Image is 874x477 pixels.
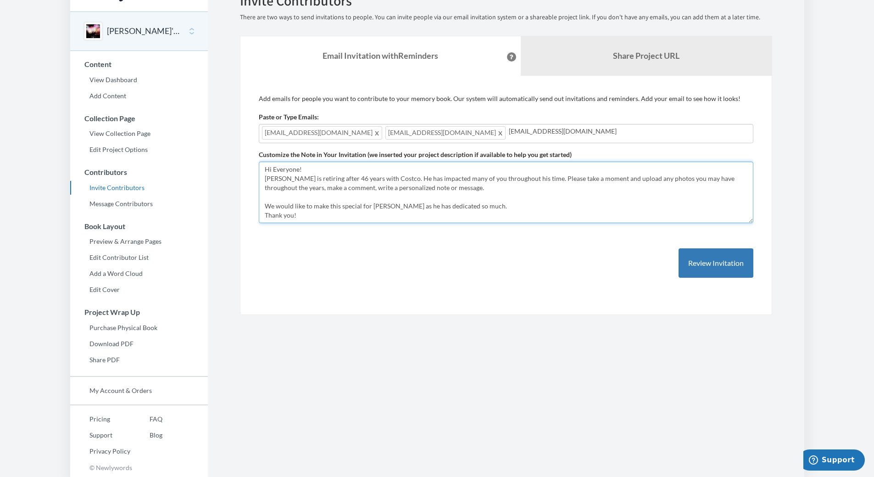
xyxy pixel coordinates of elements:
a: My Account & Orders [70,384,208,398]
a: View Dashboard [70,73,208,87]
a: Blog [130,428,162,442]
a: Add Content [70,89,208,103]
a: Support [70,428,130,442]
h3: Project Wrap Up [71,308,208,316]
label: Paste or Type Emails: [259,112,319,122]
a: Message Contributors [70,197,208,211]
a: Edit Cover [70,283,208,297]
p: Add emails for people you want to contribute to your memory book. Our system will automatically s... [259,94,753,103]
button: [PERSON_NAME]'s Retirement [107,25,181,37]
button: Review Invitation [679,248,753,278]
span: [EMAIL_ADDRESS][DOMAIN_NAME] [385,126,506,140]
h3: Contributors [71,168,208,176]
a: Add a Word Cloud [70,267,208,281]
a: Share PDF [70,353,208,367]
a: Edit Contributor List [70,251,208,264]
a: Purchase Physical Book [70,321,208,335]
h3: Collection Page [71,114,208,123]
a: Pricing [70,412,130,426]
h3: Book Layout [71,222,208,230]
a: View Collection Page [70,127,208,140]
a: Invite Contributors [70,181,208,195]
span: [EMAIL_ADDRESS][DOMAIN_NAME] [262,126,382,140]
a: FAQ [130,412,162,426]
label: Customize the Note in Your Invitation (we inserted your project description if available to help ... [259,150,572,159]
a: Preview & Arrange Pages [70,235,208,248]
p: © Newlywords [70,460,208,475]
a: Privacy Policy [70,444,130,458]
strong: Email Invitation with Reminders [323,51,438,61]
a: Download PDF [70,337,208,351]
a: Edit Project Options [70,143,208,157]
iframe: Opens a widget where you can chat to one of our agents [803,449,865,472]
textarea: Hi Everyone! [PERSON_NAME] is retiring after 46 years with Costco. He has impacted many of you th... [259,162,753,223]
b: Share Project URL [613,51,679,61]
h3: Content [71,60,208,68]
input: Add contributor email(s) here... [509,126,750,136]
p: There are two ways to send invitations to people. You can invite people via our email invitation ... [240,13,772,22]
